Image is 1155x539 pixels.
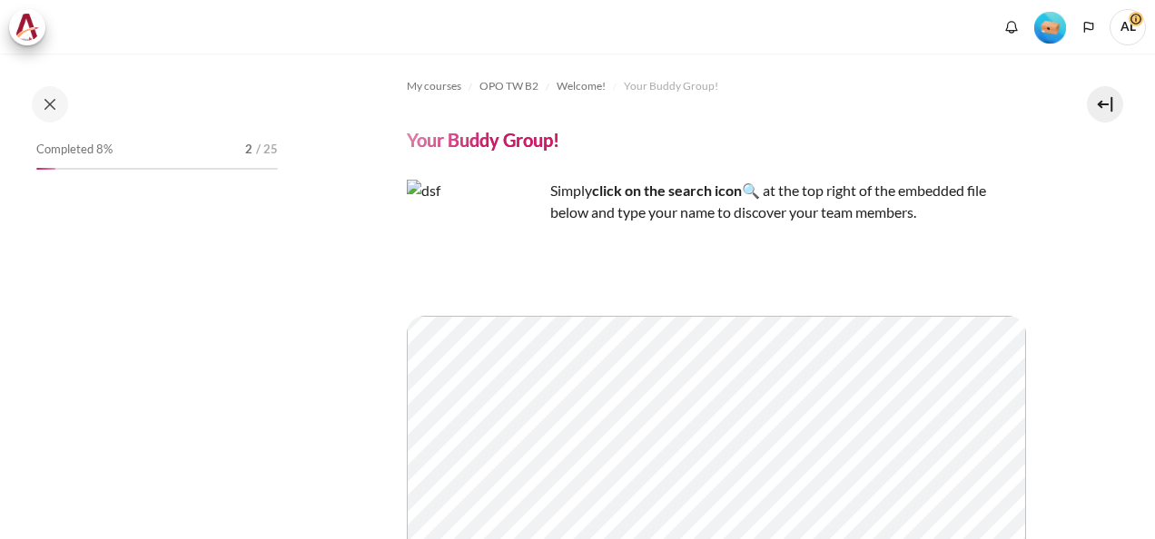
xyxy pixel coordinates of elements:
[624,75,718,97] a: Your Buddy Group!
[407,128,559,152] h4: Your Buddy Group!
[36,168,55,170] div: 8%
[557,75,606,97] a: Welcome!
[36,141,113,159] span: Completed 8%
[1034,10,1066,44] div: Level #1
[407,78,461,94] span: My courses
[407,75,461,97] a: My courses
[9,9,54,45] a: Architeck Architeck
[1110,9,1146,45] a: User menu
[1027,10,1073,44] a: Level #1
[557,78,606,94] span: Welcome!
[1110,9,1146,45] span: AL
[1034,12,1066,44] img: Level #1
[407,72,1026,101] nav: Navigation bar
[245,141,252,159] span: 2
[15,14,40,41] img: Architeck
[624,78,718,94] span: Your Buddy Group!
[592,181,742,199] strong: click on the search icon
[256,141,278,159] span: / 25
[407,180,543,316] img: dsf
[1075,14,1102,41] button: Languages
[998,14,1025,41] div: Show notification window with no new notifications
[407,180,1026,223] p: Simply 🔍 at the top right of the embedded file below and type your name to discover your team mem...
[479,78,538,94] span: OPO TW B2
[479,75,538,97] a: OPO TW B2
